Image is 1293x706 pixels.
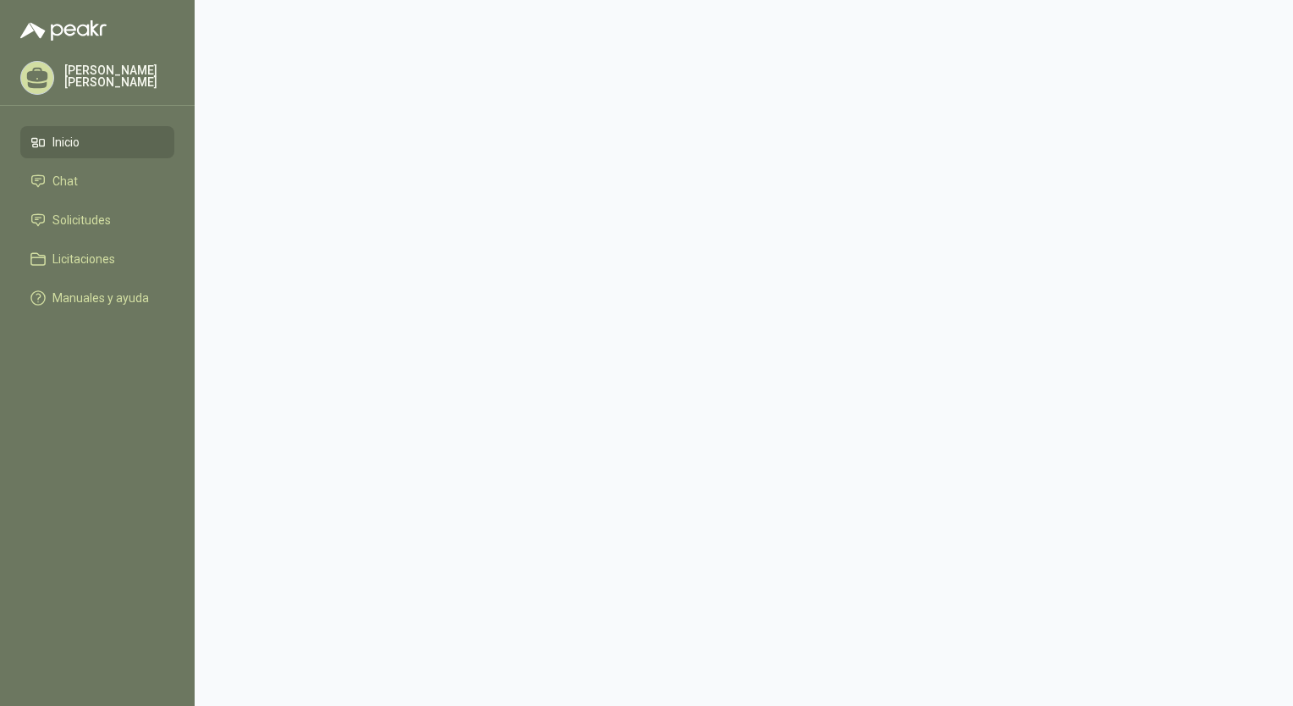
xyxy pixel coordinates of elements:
[52,211,111,229] span: Solicitudes
[52,289,149,307] span: Manuales y ayuda
[52,250,115,268] span: Licitaciones
[64,64,174,88] p: [PERSON_NAME] [PERSON_NAME]
[52,133,80,152] span: Inicio
[20,243,174,275] a: Licitaciones
[20,126,174,158] a: Inicio
[20,20,107,41] img: Logo peakr
[20,282,174,314] a: Manuales y ayuda
[20,165,174,197] a: Chat
[52,172,78,190] span: Chat
[20,204,174,236] a: Solicitudes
